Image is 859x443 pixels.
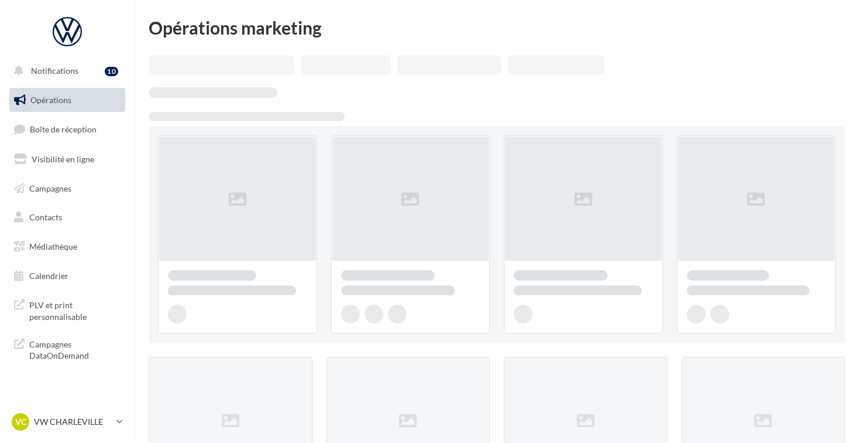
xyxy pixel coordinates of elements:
[29,336,121,362] span: Campagnes DataOnDemand
[7,88,128,113] a: Opérations
[149,19,845,36] div: Opérations marketing
[7,264,128,288] a: Calendrier
[7,147,128,172] a: Visibilité en ligne
[7,176,128,201] a: Campagnes
[29,271,68,281] span: Calendrier
[15,416,26,428] span: VC
[105,67,118,76] div: 10
[7,234,128,259] a: Médiathèque
[34,416,112,428] p: VW CHARLEVILLE
[7,332,128,366] a: Campagnes DataOnDemand
[32,154,94,164] span: Visibilité en ligne
[9,411,125,433] a: VC VW CHARLEVILLE
[30,124,97,134] span: Boîte de réception
[7,292,128,327] a: PLV et print personnalisable
[7,59,123,83] button: Notifications 10
[29,183,71,193] span: Campagnes
[29,297,121,322] span: PLV et print personnalisable
[31,66,78,76] span: Notifications
[29,212,62,222] span: Contacts
[7,205,128,230] a: Contacts
[7,117,128,142] a: Boîte de réception
[29,241,77,251] span: Médiathèque
[30,95,71,105] span: Opérations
